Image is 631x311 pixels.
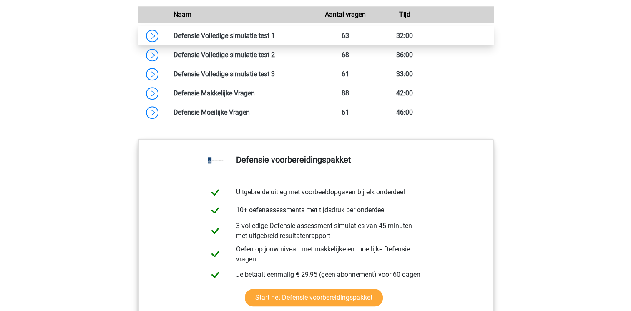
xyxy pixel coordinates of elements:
div: Naam [167,10,316,20]
div: Defensie Volledige simulatie test 3 [167,69,316,79]
div: Defensie Moeilijke Vragen [167,108,316,118]
div: Defensie Volledige simulatie test 1 [167,31,316,41]
div: Aantal vragen [315,10,375,20]
div: Tijd [375,10,434,20]
div: Defensie Volledige simulatie test 2 [167,50,316,60]
a: Start het Defensie voorbereidingspakket [245,289,383,306]
div: Defensie Makkelijke Vragen [167,88,316,98]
